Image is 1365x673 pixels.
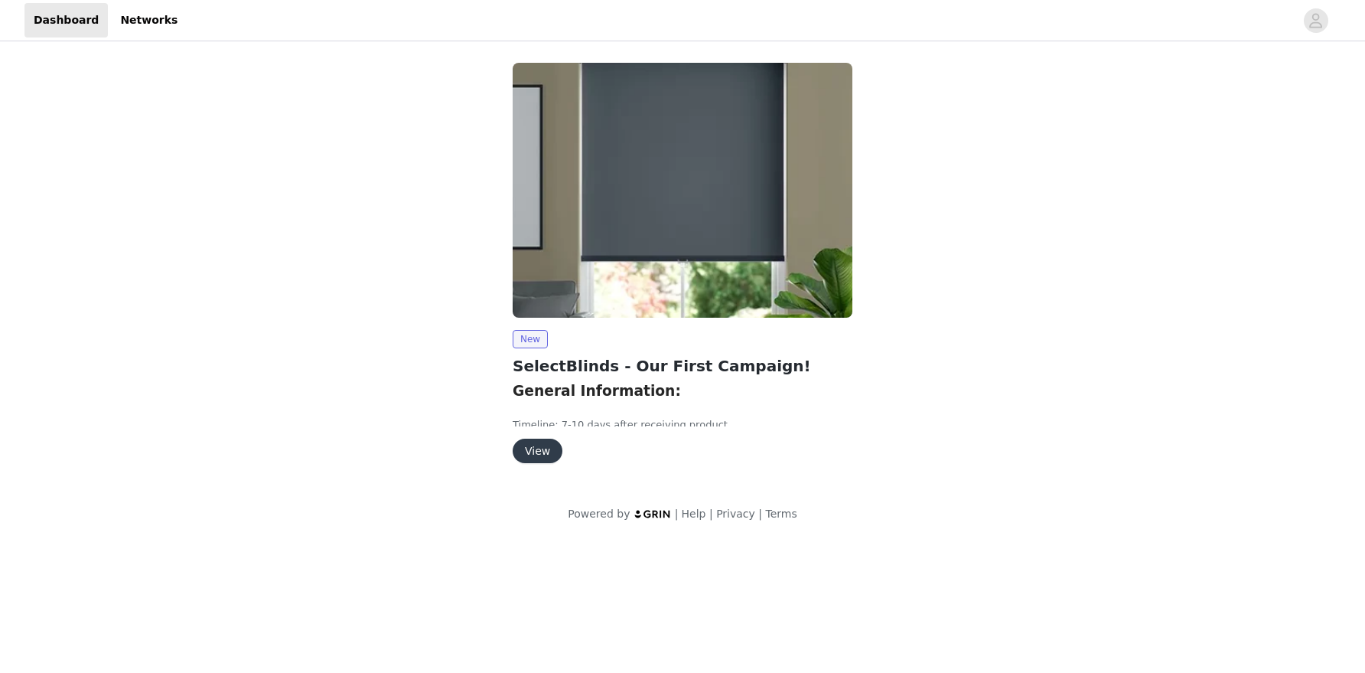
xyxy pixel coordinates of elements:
[513,63,852,318] img: SelectBlinds (Joybyte)
[513,330,548,348] span: New
[709,508,713,520] span: |
[513,354,852,377] h2: SelectBlinds - Our First Campaign!
[111,3,187,38] a: Networks
[24,3,108,38] a: Dashboard
[634,509,672,519] img: logo
[568,508,630,520] span: Powered by
[1308,8,1323,33] div: avatar
[513,417,852,433] p: Timeline: 7-10 days after receiving product
[765,508,797,520] a: Terms
[513,383,681,399] strong: General Information:
[758,508,762,520] span: |
[675,508,679,520] span: |
[513,439,562,463] button: View
[716,508,755,520] a: Privacy
[513,446,562,457] a: View
[682,508,706,520] a: Help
